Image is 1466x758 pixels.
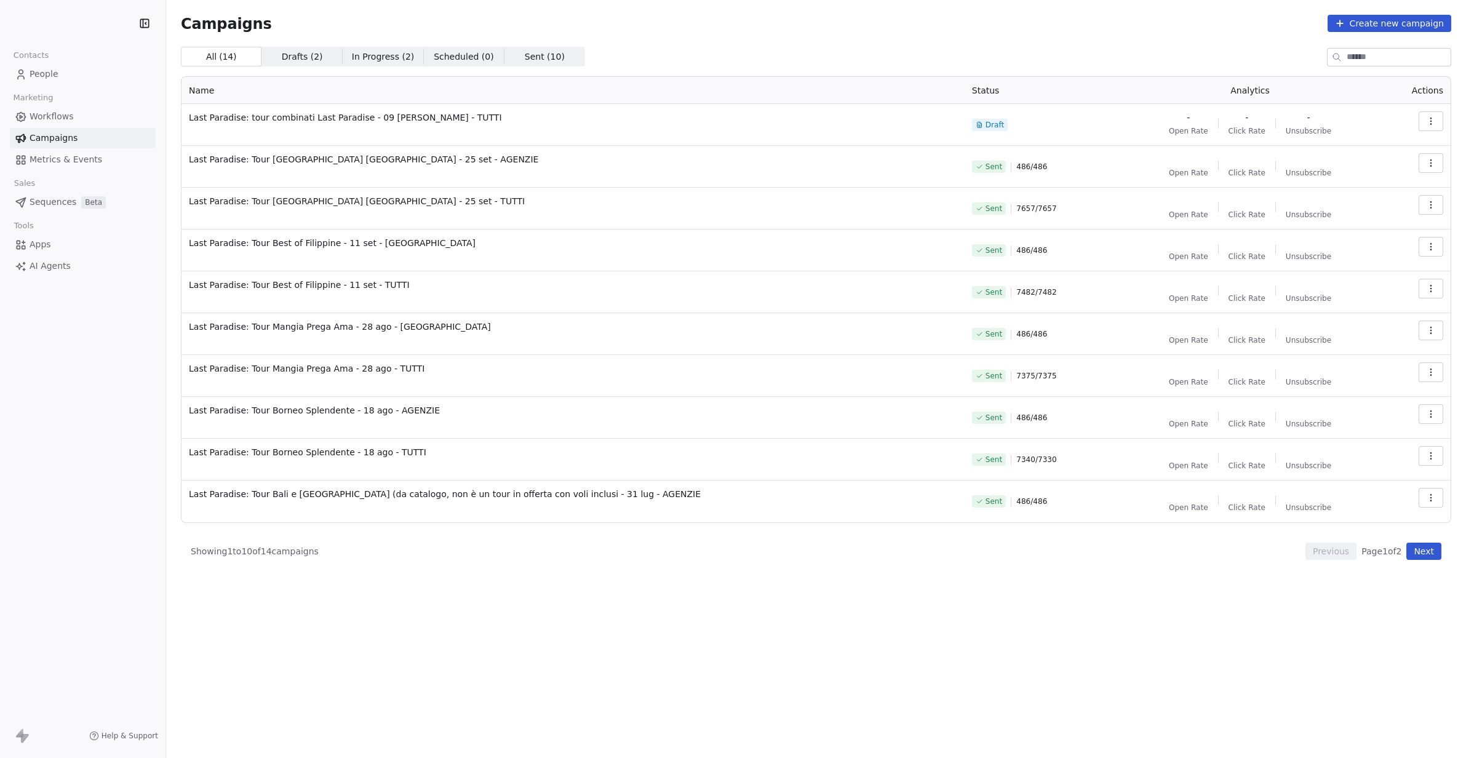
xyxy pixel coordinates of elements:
span: AI Agents [30,260,71,273]
span: Open Rate [1169,335,1208,345]
span: Last Paradise: Tour Best of Filippine - 11 set - [GEOGRAPHIC_DATA] [189,237,957,249]
span: Sent [986,245,1002,255]
span: Click Rate [1229,419,1265,429]
span: Last Paradise: Tour Mangia Prega Ama - 28 ago - [GEOGRAPHIC_DATA] [189,321,957,333]
a: Workflows [10,106,156,127]
span: Last Paradise: Tour [GEOGRAPHIC_DATA] [GEOGRAPHIC_DATA] - 25 set - TUTTI [189,195,957,207]
span: In Progress ( 2 ) [352,50,415,63]
th: Status [965,77,1118,104]
span: Click Rate [1229,335,1265,345]
span: Unsubscribe [1286,252,1331,261]
span: Open Rate [1169,293,1208,303]
span: Open Rate [1169,252,1208,261]
a: SequencesBeta [10,192,156,212]
span: Open Rate [1169,210,1208,220]
span: Unsubscribe [1286,461,1331,471]
span: Sent [986,287,1002,297]
span: Sent [986,329,1002,339]
span: Sales [9,174,41,193]
span: Page 1 of 2 [1361,545,1401,557]
span: 486 / 486 [1016,413,1047,423]
th: Actions [1382,77,1451,104]
span: Marketing [8,89,58,107]
span: Draft [986,120,1004,130]
span: 7482 / 7482 [1016,287,1056,297]
span: Last Paradise: Tour Borneo Splendente - 18 ago - TUTTI [189,446,957,458]
span: Click Rate [1229,252,1265,261]
span: Unsubscribe [1286,210,1331,220]
a: People [10,64,156,84]
span: Sent [986,413,1002,423]
span: Open Rate [1169,461,1208,471]
a: AI Agents [10,256,156,276]
th: Name [181,77,965,104]
span: Sent [986,204,1002,213]
a: Apps [10,234,156,255]
span: 486 / 486 [1016,497,1047,506]
span: Last Paradise: Tour Borneo Splendente - 18 ago - AGENZIE [189,404,957,417]
span: Campaigns [181,15,272,32]
span: Unsubscribe [1286,377,1331,387]
span: Unsubscribe [1286,168,1331,178]
span: 7657 / 7657 [1016,204,1056,213]
span: Unsubscribe [1286,335,1331,345]
span: Last Paradise: Tour Bali e [GEOGRAPHIC_DATA] (da catalogo, non è un tour in offerta con voli incl... [189,488,957,500]
span: Open Rate [1169,503,1208,513]
span: 486 / 486 [1016,329,1047,339]
span: 7340 / 7330 [1016,455,1056,465]
span: Workflows [30,110,74,123]
span: 7375 / 7375 [1016,371,1056,381]
span: Sequences [30,196,76,209]
span: Last Paradise: Tour [GEOGRAPHIC_DATA] [GEOGRAPHIC_DATA] - 25 set - AGENZIE [189,153,957,166]
span: Contacts [8,46,54,65]
a: Help & Support [89,731,158,741]
span: Open Rate [1169,377,1208,387]
span: Click Rate [1229,126,1265,136]
span: - [1187,111,1190,124]
span: Sent [986,162,1002,172]
span: Click Rate [1229,168,1265,178]
span: Apps [30,238,51,251]
span: Click Rate [1229,503,1265,513]
span: Unsubscribe [1286,293,1331,303]
span: Click Rate [1229,293,1265,303]
span: Metrics & Events [30,153,102,166]
th: Analytics [1118,77,1382,104]
span: Click Rate [1229,377,1265,387]
span: Campaigns [30,132,78,145]
span: Sent [986,455,1002,465]
span: Sent [986,497,1002,506]
span: Drafts ( 2 ) [282,50,323,63]
span: 486 / 486 [1016,245,1047,255]
button: Previous [1305,543,1356,560]
span: Unsubscribe [1286,126,1331,136]
span: Last Paradise: tour combinati Last Paradise - 09 [PERSON_NAME] - TUTTI [189,111,957,124]
span: Click Rate [1229,210,1265,220]
span: Open Rate [1169,168,1208,178]
span: Sent [986,371,1002,381]
span: Tools [9,217,39,235]
span: - [1307,111,1310,124]
span: Click Rate [1229,461,1265,471]
span: People [30,68,58,81]
span: - [1245,111,1248,124]
span: Unsubscribe [1286,503,1331,513]
a: Metrics & Events [10,150,156,170]
span: Sent ( 10 ) [525,50,565,63]
button: Create new campaign [1328,15,1451,32]
span: Open Rate [1169,126,1208,136]
a: Campaigns [10,128,156,148]
button: Next [1406,543,1441,560]
span: Beta [81,196,106,209]
span: Open Rate [1169,419,1208,429]
span: Help & Support [102,731,158,741]
span: Showing 1 to 10 of 14 campaigns [191,545,319,557]
span: Last Paradise: Tour Best of Filippine - 11 set - TUTTI [189,279,957,291]
span: Unsubscribe [1286,419,1331,429]
span: 486 / 486 [1016,162,1047,172]
span: Last Paradise: Tour Mangia Prega Ama - 28 ago - TUTTI [189,362,957,375]
span: Scheduled ( 0 ) [434,50,494,63]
